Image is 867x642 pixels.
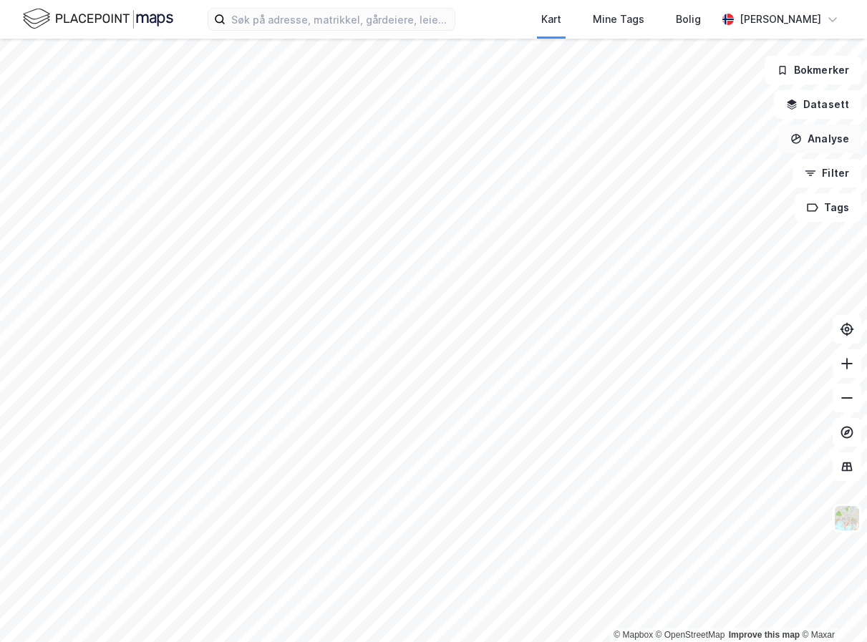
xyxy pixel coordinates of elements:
a: Improve this map [729,630,800,640]
div: Mine Tags [593,11,644,28]
img: Z [833,505,861,532]
div: Kontrollprogram for chat [795,573,867,642]
button: Analyse [778,125,861,153]
div: Kart [541,11,561,28]
img: logo.f888ab2527a4732fd821a326f86c7f29.svg [23,6,173,31]
button: Filter [793,159,861,188]
div: Bolig [676,11,701,28]
a: OpenStreetMap [656,630,725,640]
input: Søk på adresse, matrikkel, gårdeiere, leietakere eller personer [226,9,455,30]
button: Datasett [774,90,861,119]
div: [PERSON_NAME] [740,11,821,28]
button: Tags [795,193,861,222]
button: Bokmerker [765,56,861,84]
a: Mapbox [614,630,653,640]
iframe: Chat Widget [795,573,867,642]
